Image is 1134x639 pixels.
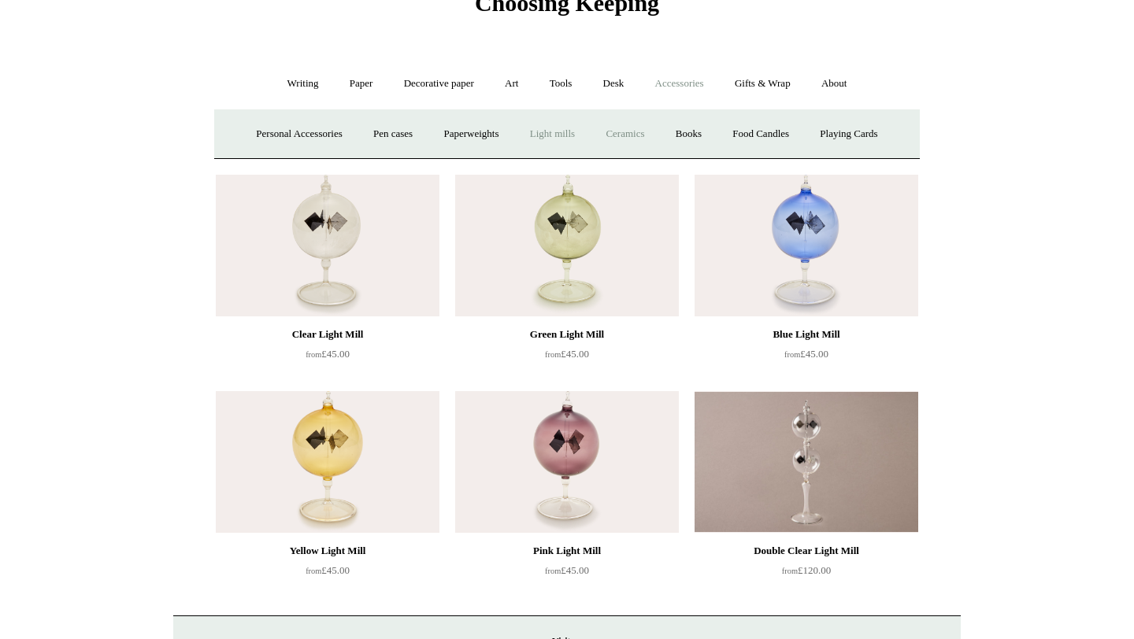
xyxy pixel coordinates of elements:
[661,113,716,155] a: Books
[429,113,513,155] a: Paperweights
[242,113,356,155] a: Personal Accessories
[784,350,800,359] span: from
[216,541,439,606] a: Yellow Light Mill from£45.00
[459,541,675,560] div: Pink Light Mill
[306,564,350,576] span: £45.00
[491,63,532,105] a: Art
[455,175,679,316] img: Green Light Mill
[335,63,387,105] a: Paper
[535,63,587,105] a: Tools
[695,325,918,390] a: Blue Light Mill from£45.00
[306,350,321,359] span: from
[545,348,589,360] span: £45.00
[695,541,918,606] a: Double Clear Light Mill from£120.00
[216,391,439,533] a: Yellow Light Mill Yellow Light Mill
[220,541,435,560] div: Yellow Light Mill
[455,541,679,606] a: Pink Light Mill from£45.00
[589,63,639,105] a: Desk
[782,567,798,575] span: from
[306,348,350,360] span: £45.00
[718,113,803,155] a: Food Candles
[699,541,914,560] div: Double Clear Light Mill
[695,175,918,316] img: Blue Light Mill
[782,564,831,576] span: £120.00
[545,567,561,575] span: from
[390,63,488,105] a: Decorative paper
[306,567,321,575] span: from
[220,325,435,344] div: Clear Light Mill
[216,175,439,316] img: Clear Light Mill
[806,113,891,155] a: Playing Cards
[216,391,439,533] img: Yellow Light Mill
[545,350,561,359] span: from
[695,391,918,533] a: Double Clear Light Mill Double Clear Light Mill
[475,2,659,13] a: Choosing Keeping
[516,113,589,155] a: Light mills
[695,175,918,316] a: Blue Light Mill Blue Light Mill
[641,63,718,105] a: Accessories
[784,348,828,360] span: £45.00
[216,175,439,316] a: Clear Light Mill Clear Light Mill
[359,113,427,155] a: Pen cases
[216,325,439,390] a: Clear Light Mill from£45.00
[455,391,679,533] img: Pink Light Mill
[591,113,658,155] a: Ceramics
[459,325,675,344] div: Green Light Mill
[273,63,333,105] a: Writing
[721,63,805,105] a: Gifts & Wrap
[695,391,918,533] img: Double Clear Light Mill
[545,564,589,576] span: £45.00
[455,391,679,533] a: Pink Light Mill Pink Light Mill
[455,175,679,316] a: Green Light Mill Green Light Mill
[455,325,679,390] a: Green Light Mill from£45.00
[699,325,914,344] div: Blue Light Mill
[807,63,862,105] a: About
